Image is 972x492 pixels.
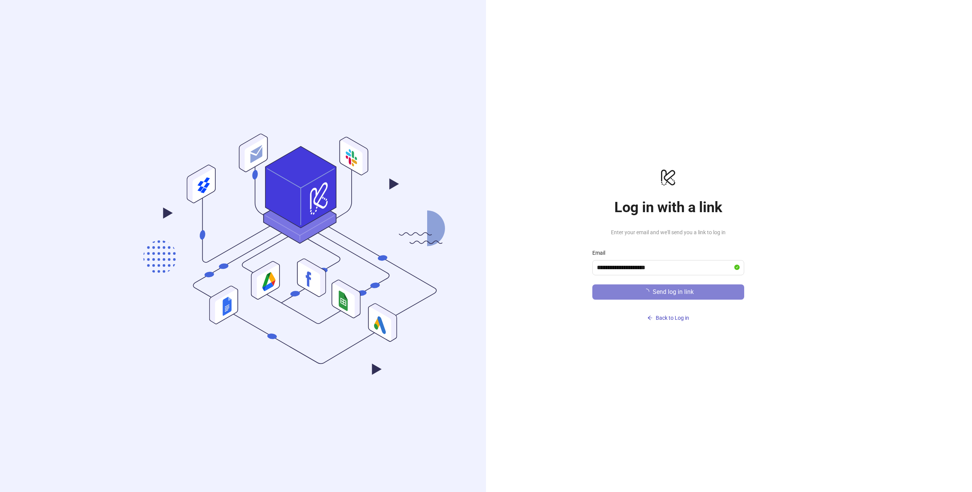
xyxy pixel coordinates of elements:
[653,289,694,295] span: Send log in link
[597,263,733,272] input: Email
[643,289,649,295] span: loading
[592,249,610,257] label: Email
[592,312,744,324] button: Back to Log in
[592,228,744,236] span: Enter your email and we'll send you a link to log in
[592,284,744,300] button: Send log in link
[647,315,653,321] span: arrow-left
[592,300,744,324] a: Back to Log in
[656,315,689,321] span: Back to Log in
[592,198,744,216] h1: Log in with a link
